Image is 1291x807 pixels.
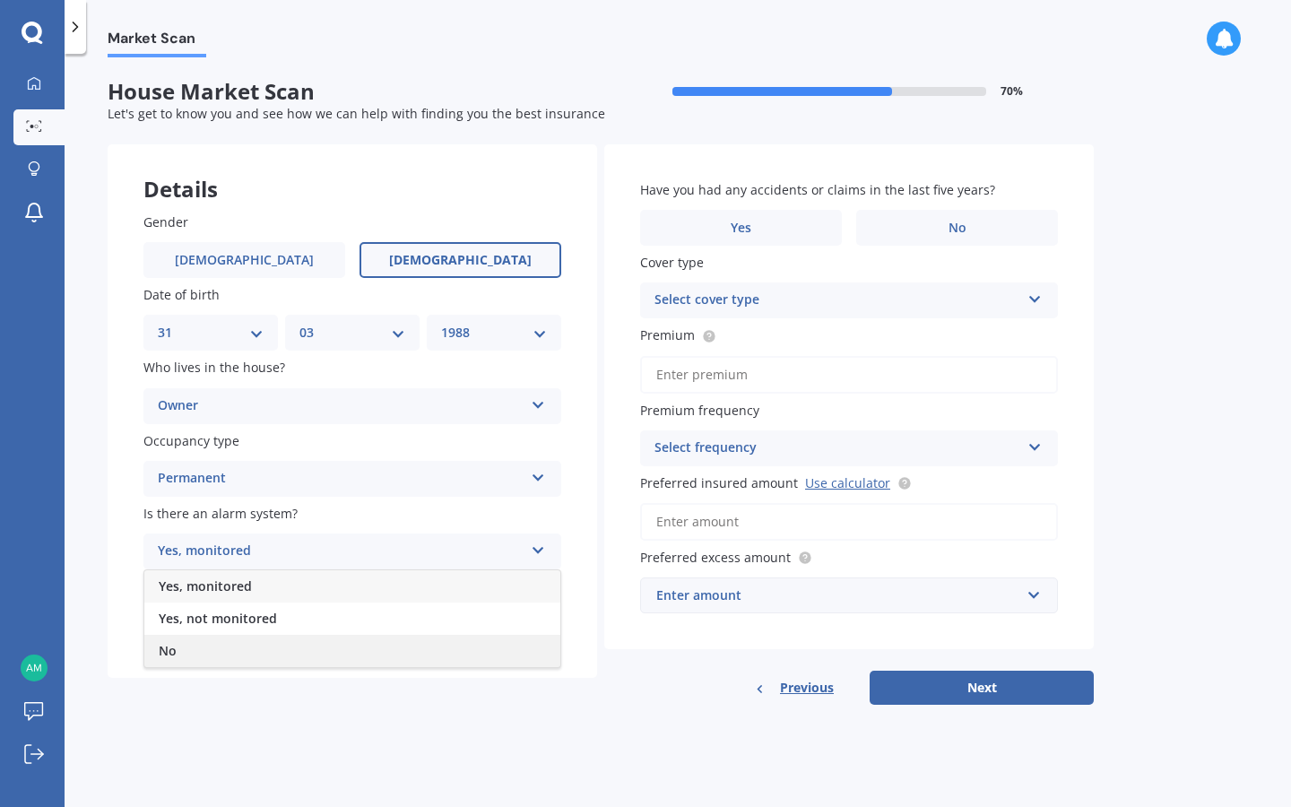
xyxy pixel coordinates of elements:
div: Owner [158,395,524,417]
span: Yes, monitored [159,577,252,594]
button: Next [870,671,1094,705]
span: Who lives in the house? [143,360,285,377]
span: Market Scan [108,30,206,54]
span: Is there an alarm system? [143,505,298,522]
span: Previous [780,674,834,701]
span: Yes [731,221,751,236]
span: Preferred excess amount [640,549,791,566]
div: Yes, monitored [158,541,524,562]
span: Cover type [640,254,704,271]
span: Gender [143,213,188,230]
div: Select cover type [654,290,1020,311]
span: Have you had any accidents or claims in the last five years? [640,181,995,198]
span: No [949,221,966,236]
span: [DEMOGRAPHIC_DATA] [175,253,314,268]
span: House Market Scan [108,79,601,105]
div: Select frequency [654,438,1020,459]
span: [DEMOGRAPHIC_DATA] [389,253,532,268]
div: Permanent [158,468,524,490]
span: Yes, not monitored [159,610,277,627]
div: Enter amount [656,586,1020,605]
a: Use calculator [805,474,890,491]
img: 31c02953faacc51b205b0cc87a63560e [21,655,48,681]
span: Preferred insured amount [640,474,798,491]
input: Enter premium [640,356,1058,394]
span: 70 % [1001,85,1023,98]
span: No [159,642,177,659]
span: Let's get to know you and see how we can help with finding you the best insurance [108,105,605,122]
div: Details [108,144,597,198]
span: Premium [640,327,695,344]
input: Enter amount [640,503,1058,541]
span: Premium frequency [640,402,759,419]
span: Occupancy type [143,432,239,449]
span: Date of birth [143,286,220,303]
